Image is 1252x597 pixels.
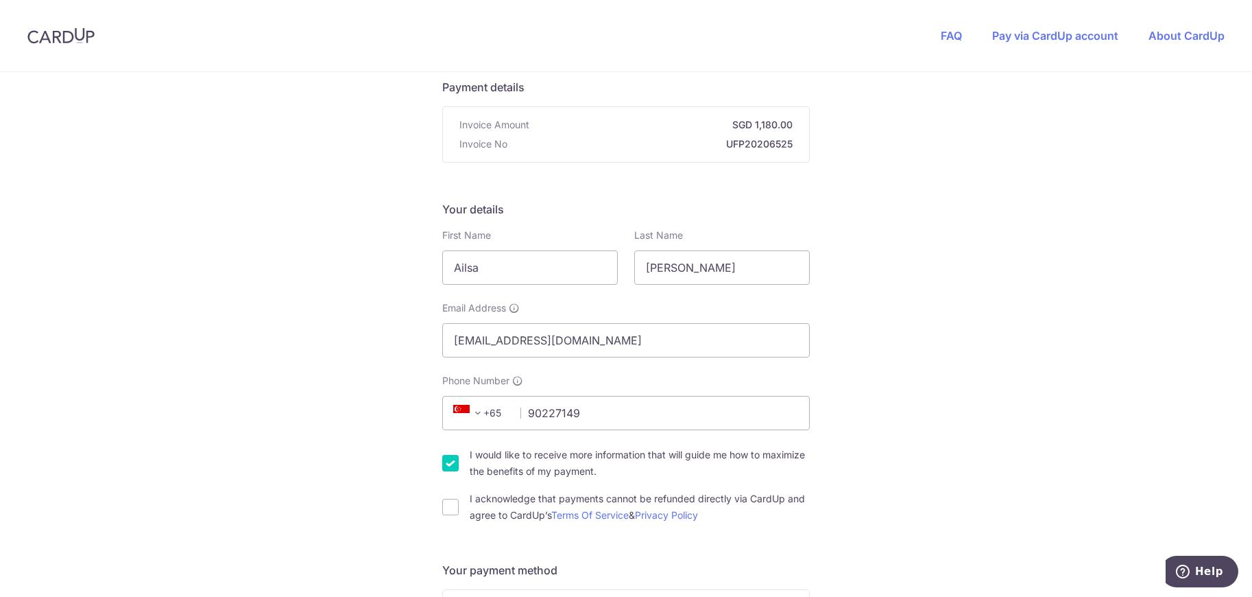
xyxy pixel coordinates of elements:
img: CardUp [27,27,95,44]
span: +65 [453,405,486,421]
label: I acknowledge that payments cannot be refunded directly via CardUp and agree to CardUp’s & [470,491,810,524]
h5: Your details [442,201,810,218]
span: Email Address [442,301,506,315]
a: Terms Of Service [551,509,629,521]
input: First name [442,250,618,285]
strong: SGD 1,180.00 [535,118,793,132]
strong: UFP20206525 [513,137,793,151]
h5: Payment details [442,79,810,95]
span: +65 [449,405,511,421]
h5: Your payment method [442,562,810,578]
a: FAQ [941,29,962,43]
input: Email address [442,323,810,358]
span: Invoice No [459,137,507,151]
span: Phone Number [442,374,509,388]
iframe: Opens a widget where you can find more information [1166,556,1238,590]
a: About CardUp [1148,29,1225,43]
span: Invoice Amount [459,118,529,132]
a: Privacy Policy [635,509,698,521]
a: Pay via CardUp account [992,29,1118,43]
label: Last Name [634,229,683,242]
label: I would like to receive more information that will guide me how to maximize the benefits of my pa... [470,447,810,480]
label: First Name [442,229,491,242]
input: Last name [634,250,810,285]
